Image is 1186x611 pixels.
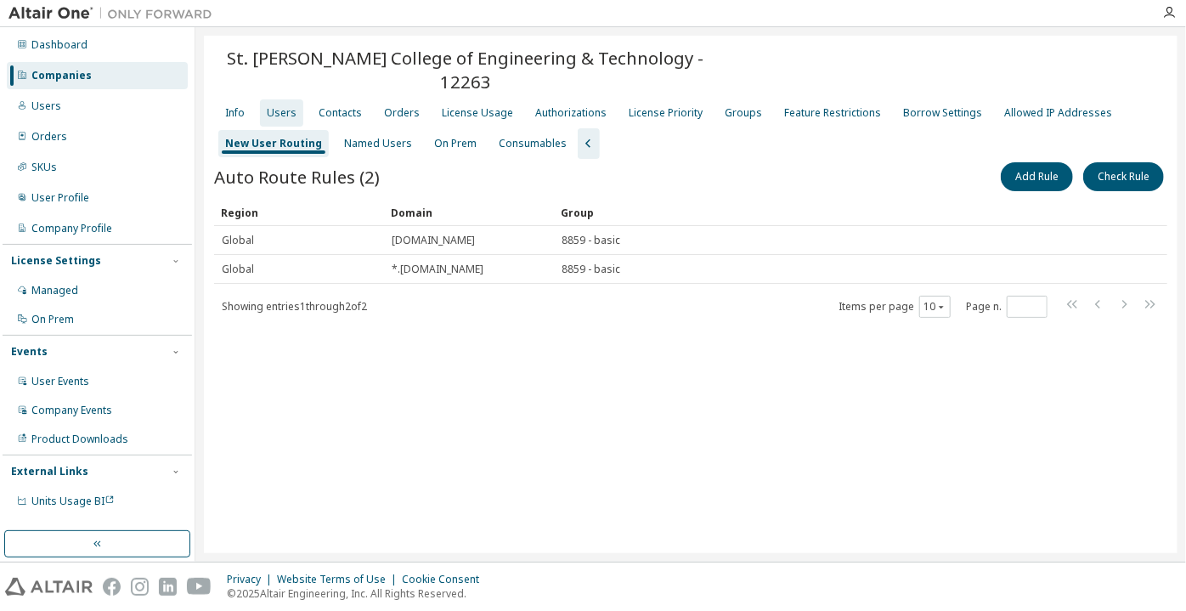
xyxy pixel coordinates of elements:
[784,106,881,120] div: Feature Restrictions
[214,46,716,93] span: St. [PERSON_NAME] College of Engineering & Technology - 12263
[131,578,149,596] img: instagram.svg
[725,106,762,120] div: Groups
[392,263,483,276] span: *.[DOMAIN_NAME]
[629,106,703,120] div: License Priority
[214,165,380,189] span: Auto Route Rules (2)
[5,578,93,596] img: altair_logo.svg
[384,106,420,120] div: Orders
[11,254,101,268] div: License Settings
[31,130,67,144] div: Orders
[159,578,177,596] img: linkedin.svg
[11,345,48,359] div: Events
[31,284,78,297] div: Managed
[499,137,567,150] div: Consumables
[31,433,128,446] div: Product Downloads
[319,106,362,120] div: Contacts
[31,99,61,113] div: Users
[31,375,89,388] div: User Events
[391,199,547,226] div: Domain
[442,106,513,120] div: License Usage
[31,38,88,52] div: Dashboard
[225,137,322,150] div: New User Routing
[434,137,477,150] div: On Prem
[8,5,221,22] img: Altair One
[277,573,402,586] div: Website Terms of Use
[222,263,254,276] span: Global
[227,586,489,601] p: © 2025 Altair Engineering, Inc. All Rights Reserved.
[392,234,475,247] span: [DOMAIN_NAME]
[31,69,92,82] div: Companies
[31,191,89,205] div: User Profile
[1004,106,1112,120] div: Allowed IP Addresses
[966,296,1048,318] span: Page n.
[561,199,1120,226] div: Group
[31,222,112,235] div: Company Profile
[225,106,245,120] div: Info
[187,578,212,596] img: youtube.svg
[923,300,946,314] button: 10
[221,199,377,226] div: Region
[562,234,620,247] span: 8859 - basic
[31,161,57,174] div: SKUs
[267,106,296,120] div: Users
[31,494,115,508] span: Units Usage BI
[1083,162,1164,191] button: Check Rule
[31,313,74,326] div: On Prem
[11,465,88,478] div: External Links
[903,106,982,120] div: Borrow Settings
[344,137,412,150] div: Named Users
[1001,162,1073,191] button: Add Rule
[31,404,112,417] div: Company Events
[222,234,254,247] span: Global
[839,296,951,318] span: Items per page
[103,578,121,596] img: facebook.svg
[227,573,277,586] div: Privacy
[535,106,607,120] div: Authorizations
[222,299,367,314] span: Showing entries 1 through 2 of 2
[562,263,620,276] span: 8859 - basic
[402,573,489,586] div: Cookie Consent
